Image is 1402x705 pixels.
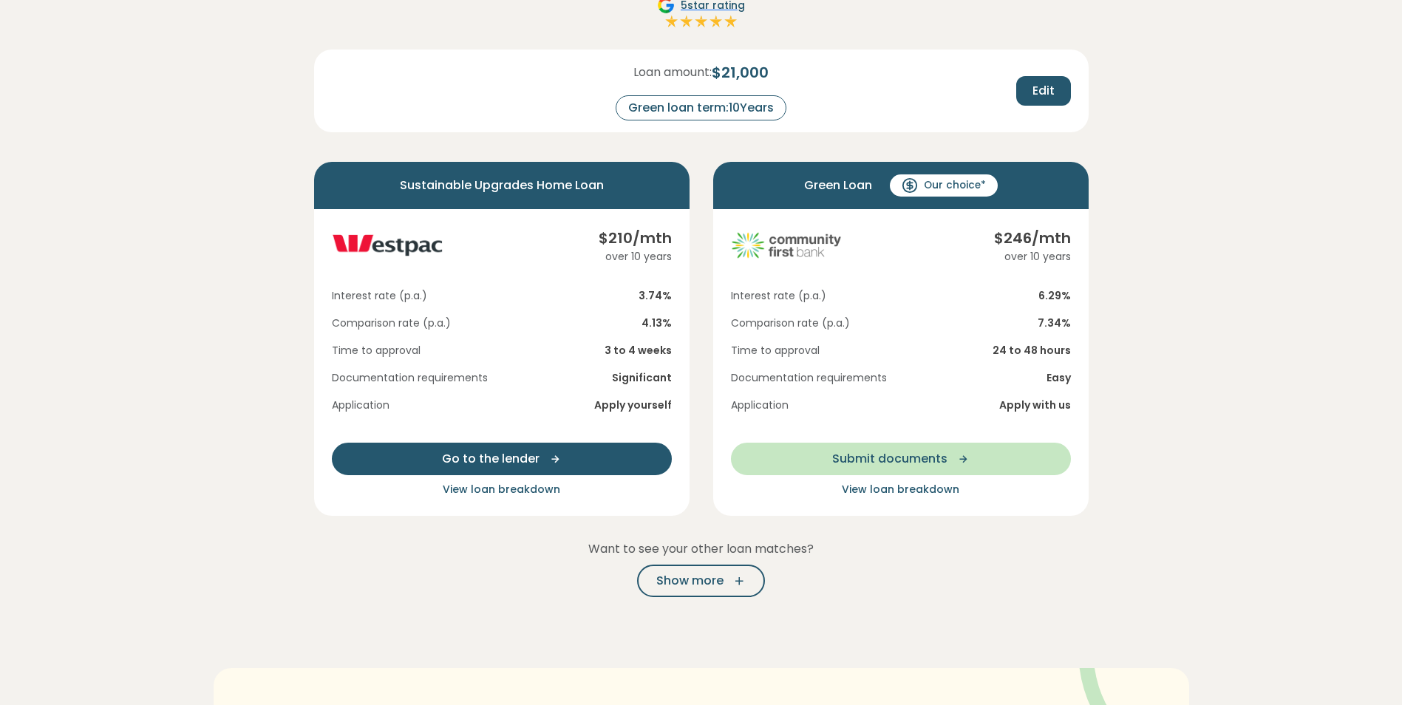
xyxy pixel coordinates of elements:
[994,249,1071,265] div: over 10 years
[731,398,789,413] span: Application
[832,450,947,468] span: Submit documents
[332,370,488,386] span: Documentation requirements
[599,249,672,265] div: over 10 years
[1032,82,1055,100] span: Edit
[332,398,389,413] span: Application
[731,343,820,358] span: Time to approval
[656,572,724,590] span: Show more
[332,288,427,304] span: Interest rate (p.a.)
[612,370,672,386] span: Significant
[694,14,709,29] img: Full star
[924,178,986,193] span: Our choice*
[442,450,540,468] span: Go to the lender
[1047,370,1071,386] span: Easy
[332,227,443,264] img: westpac logo
[605,343,672,358] span: 3 to 4 weeks
[1016,76,1071,106] button: Edit
[731,481,1071,498] button: View loan breakdown
[731,316,850,331] span: Comparison rate (p.a.)
[731,227,842,264] img: community-first logo
[443,482,560,497] span: View loan breakdown
[731,288,826,304] span: Interest rate (p.a.)
[731,370,887,386] span: Documentation requirements
[400,174,604,197] span: Sustainable Upgrades Home Loan
[314,539,1089,559] p: Want to see your other loan matches?
[724,14,738,29] img: Full star
[712,61,769,84] span: $ 21,000
[599,227,672,249] div: $ 210 /mth
[709,14,724,29] img: Full star
[594,398,672,413] span: Apply yourself
[616,95,786,120] div: Green loan term: 10 Years
[332,343,421,358] span: Time to approval
[332,481,672,498] button: View loan breakdown
[842,482,959,497] span: View loan breakdown
[1038,316,1071,331] span: 7.34 %
[999,398,1071,413] span: Apply with us
[731,443,1071,475] button: Submit documents
[642,316,672,331] span: 4.13 %
[637,565,765,597] button: Show more
[332,316,451,331] span: Comparison rate (p.a.)
[994,227,1071,249] div: $ 246 /mth
[993,343,1071,358] span: 24 to 48 hours
[633,64,712,81] span: Loan amount:
[1038,288,1071,304] span: 6.29 %
[639,288,672,304] span: 3.74 %
[332,443,672,475] button: Go to the lender
[664,14,679,29] img: Full star
[804,174,872,197] span: Green Loan
[679,14,694,29] img: Full star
